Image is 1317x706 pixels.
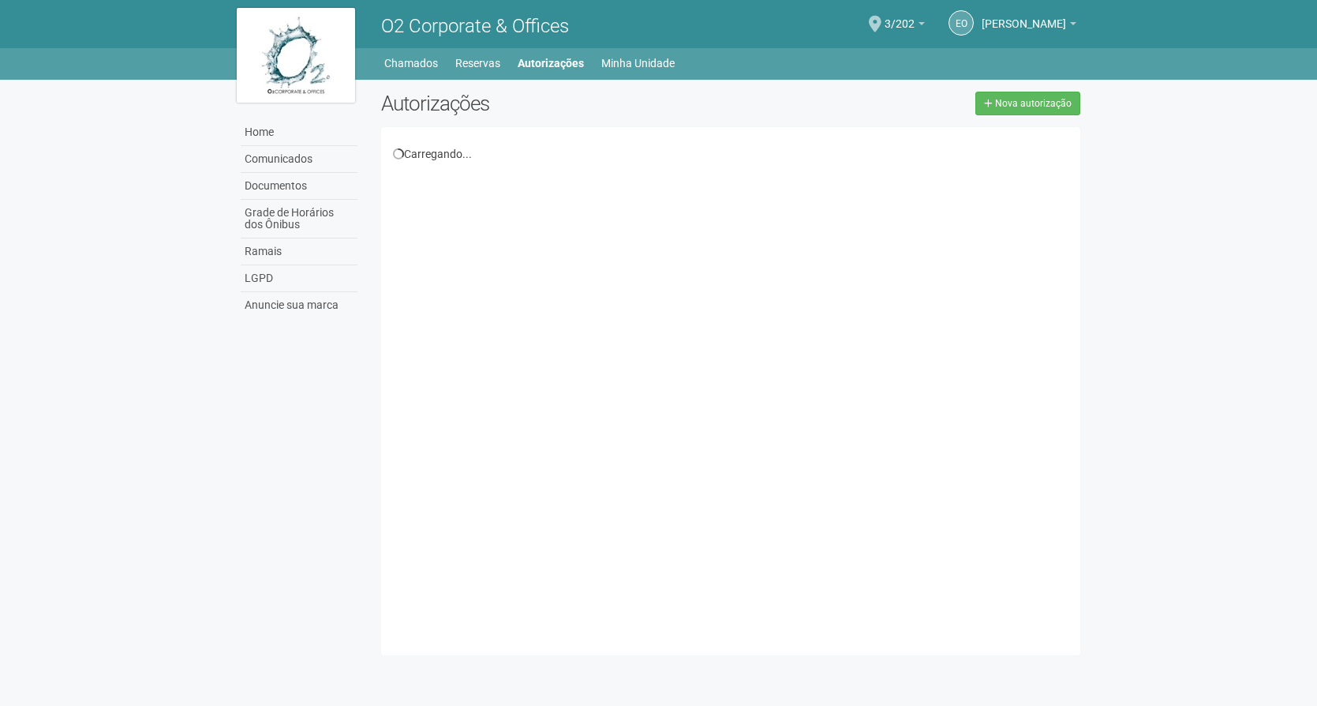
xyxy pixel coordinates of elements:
[518,52,584,74] a: Autorizações
[241,200,357,238] a: Grade de Horários dos Ônibus
[241,238,357,265] a: Ramais
[975,92,1080,115] a: Nova autorização
[948,10,974,36] a: EO
[982,2,1066,30] span: Eduardo Oliveira Ebraico
[982,20,1076,32] a: [PERSON_NAME]
[241,173,357,200] a: Documentos
[241,292,357,318] a: Anuncie sua marca
[381,15,569,37] span: O2 Corporate & Offices
[995,98,1072,109] span: Nova autorização
[241,119,357,146] a: Home
[885,2,915,30] span: 3/202
[384,52,438,74] a: Chamados
[241,146,357,173] a: Comunicados
[885,20,925,32] a: 3/202
[241,265,357,292] a: LGPD
[237,8,355,103] img: logo.jpg
[381,92,719,115] h2: Autorizações
[455,52,500,74] a: Reservas
[393,147,1069,161] div: Carregando...
[601,52,675,74] a: Minha Unidade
